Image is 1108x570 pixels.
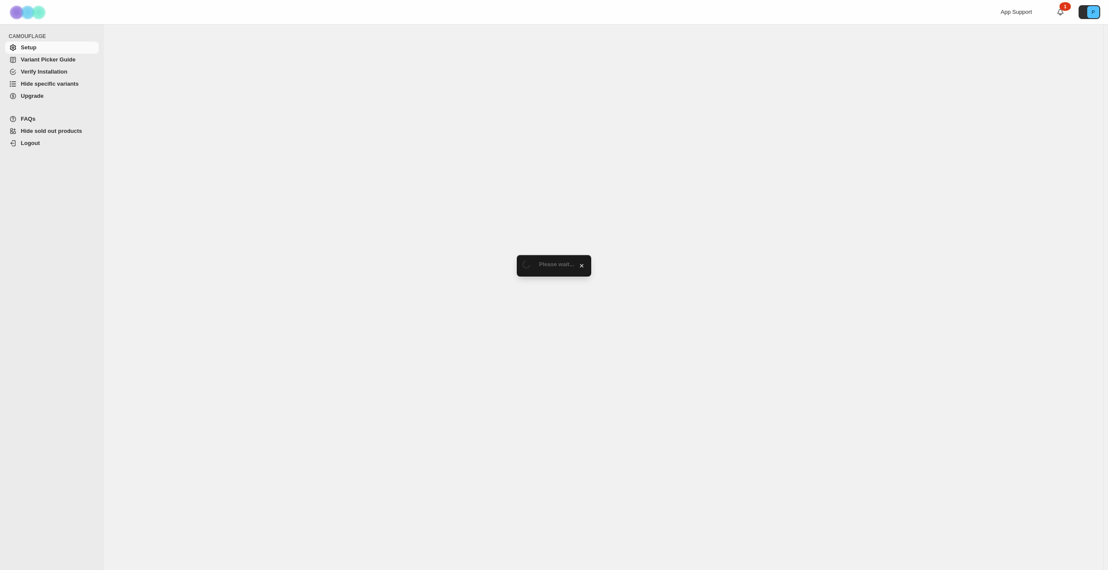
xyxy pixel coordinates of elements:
a: Hide specific variants [5,78,99,90]
span: Variant Picker Guide [21,56,75,63]
a: Setup [5,42,99,54]
span: CAMOUFLAGE [9,33,100,40]
a: Upgrade [5,90,99,102]
a: Hide sold out products [5,125,99,137]
a: Variant Picker Guide [5,54,99,66]
span: Please wait... [539,261,574,267]
span: Upgrade [21,93,44,99]
span: Hide sold out products [21,128,82,134]
div: 1 [1060,2,1071,11]
a: Logout [5,137,99,149]
img: Camouflage [7,0,50,24]
span: Hide specific variants [21,81,79,87]
button: Avatar with initials P [1079,5,1100,19]
span: Avatar with initials P [1087,6,1099,18]
span: App Support [1001,9,1032,15]
a: 1 [1056,8,1065,16]
a: FAQs [5,113,99,125]
text: P [1092,10,1095,15]
span: Verify Installation [21,68,68,75]
span: Logout [21,140,40,146]
span: Setup [21,44,36,51]
a: Verify Installation [5,66,99,78]
span: FAQs [21,116,35,122]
